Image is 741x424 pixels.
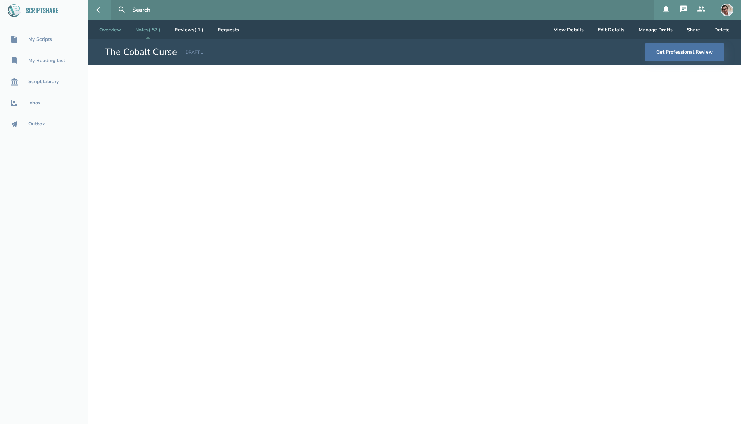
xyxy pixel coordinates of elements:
a: Reviews( 1 ) [169,20,209,39]
div: Outbox [28,121,45,127]
a: Notes( 57 ) [130,20,166,39]
h1: The Cobalt Curse [105,46,177,59]
img: user_1714333753-crop.jpg [721,4,733,16]
button: Delete [709,20,735,39]
a: Requests [212,20,245,39]
div: My Scripts [28,37,52,42]
div: My Reading List [28,58,65,63]
button: View Details [548,20,589,39]
a: Overview [94,20,127,39]
div: Inbox [28,100,41,106]
div: DRAFT 1 [186,49,203,55]
button: Get Professional Review [645,43,724,61]
button: Manage Drafts [633,20,678,39]
div: Script Library [28,79,59,85]
button: Share [681,20,706,39]
button: Edit Details [592,20,630,39]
